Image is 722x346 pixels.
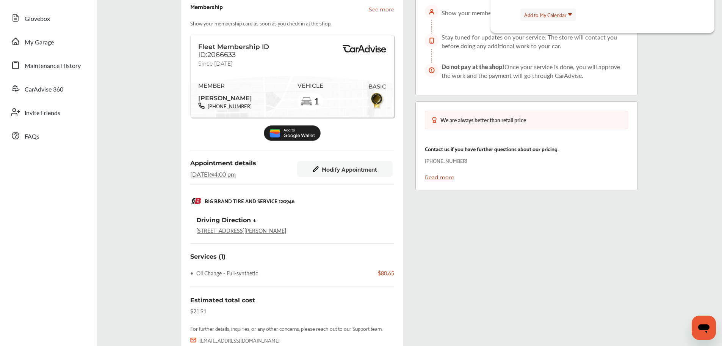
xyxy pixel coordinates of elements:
[190,297,255,304] span: Estimated total cost
[25,14,50,24] span: Glovebox
[322,166,377,172] span: Modify Appointment
[7,55,89,75] a: Maintenance History
[190,19,331,27] p: Show your membership card as soon as you check in at the shop.
[190,170,209,179] span: [DATE]
[205,103,252,110] span: [PHONE_NUMBER]
[198,59,233,65] span: Since [DATE]
[524,10,567,19] span: Add to My Calendar
[205,196,294,205] p: BIG BRAND TIRE AND SERVICE 120946
[190,307,207,315] div: $21.91
[297,161,393,177] button: Modify Appointment
[7,126,89,145] a: FAQs
[7,8,89,28] a: Glovebox
[7,79,89,98] a: CarAdvise 360
[425,144,559,153] p: Contact us if you have further questions about our pricing.
[190,253,226,260] div: Services (1)
[198,51,236,59] span: ID:2066633
[25,38,54,47] span: My Garage
[190,269,193,277] span: •
[7,102,89,122] a: Invite Friends
[341,45,387,53] img: BasicPremiumLogo.8d547ee0.svg
[190,337,196,343] img: icon_email.5572a086.svg
[440,117,526,123] div: We are always better than retail price
[196,227,286,234] a: [STREET_ADDRESS][PERSON_NAME]
[692,316,716,340] iframe: Button to launch messaging window
[25,132,39,142] span: FAQs
[301,96,313,108] img: car-basic.192fe7b4.svg
[442,62,620,80] span: Once your service is done, you will approve the work and the payment will go through CarAdvise.
[198,82,252,89] span: MEMBER
[442,33,617,50] span: Stay tuned for updates on your service. The store will contact you before doing any additional wo...
[209,170,214,179] span: @
[368,83,386,90] span: BASIC
[196,216,257,224] div: Driving Direction ↓
[298,82,323,89] span: VEHICLE
[264,125,321,141] img: Add_to_Google_Wallet.5c177d4c.svg
[198,43,269,51] span: Fleet Membership ID
[190,324,382,333] div: For further details, inquiries, or any other concerns, please reach out to our Support team.
[369,6,394,13] p: See more
[442,8,608,17] span: Show your membership card at the store as soon as you arrive.
[190,197,202,205] img: logo-bigbrand.png
[198,92,252,103] span: [PERSON_NAME]
[371,269,394,277] div: $80.65
[7,32,89,51] a: My Garage
[190,160,256,167] span: Appointment details
[520,8,576,21] button: Add to My Calendar
[198,103,205,109] img: phone-black.37208b07.svg
[190,269,258,277] div: Oil Change - Full-synthetic
[25,85,63,95] span: CarAdvise 360
[425,174,454,181] a: Read more
[25,108,60,118] span: Invite Friends
[369,92,386,109] img: BasicBadge.31956f0b.svg
[199,336,280,344] div: [EMAIL_ADDRESS][DOMAIN_NAME]
[442,63,504,70] span: Do not pay at the shop!
[25,61,81,71] span: Maintenance History
[431,117,437,123] img: medal-badge-icon.048288b6.svg
[425,156,467,165] p: [PHONE_NUMBER]
[314,96,319,106] span: 1
[214,170,236,179] span: 4:00 pm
